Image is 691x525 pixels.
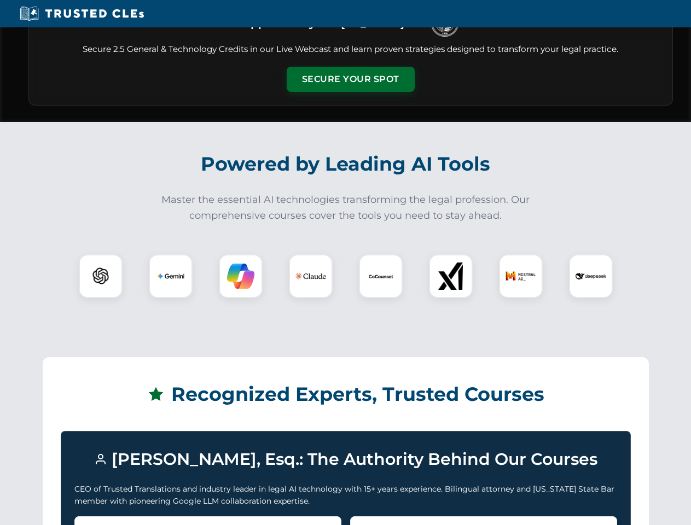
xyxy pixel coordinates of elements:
[506,261,536,291] img: Mistral AI Logo
[157,262,184,290] img: Gemini Logo
[227,262,254,290] img: Copilot Logo
[359,254,403,298] div: CoCounsel
[79,254,123,298] div: ChatGPT
[74,445,617,474] h3: [PERSON_NAME], Esq.: The Authority Behind Our Courses
[569,254,613,298] div: DeepSeek
[219,254,263,298] div: Copilot
[499,254,543,298] div: Mistral AI
[85,260,117,292] img: ChatGPT Logo
[74,483,617,507] p: CEO of Trusted Translations and industry leader in legal AI technology with 15+ years experience....
[437,262,464,290] img: xAI Logo
[295,261,326,291] img: Claude Logo
[149,254,193,298] div: Gemini
[367,262,394,290] img: CoCounsel Logo
[287,67,415,92] button: Secure Your Spot
[289,254,333,298] div: Claude
[16,5,147,22] img: Trusted CLEs
[42,43,659,56] p: Secure 2.5 General & Technology Credits in our Live Webcast and learn proven strategies designed ...
[61,375,631,413] h2: Recognized Experts, Trusted Courses
[576,261,606,291] img: DeepSeek Logo
[43,145,649,183] h2: Powered by Leading AI Tools
[154,192,537,224] p: Master the essential AI technologies transforming the legal profession. Our comprehensive courses...
[429,254,473,298] div: xAI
